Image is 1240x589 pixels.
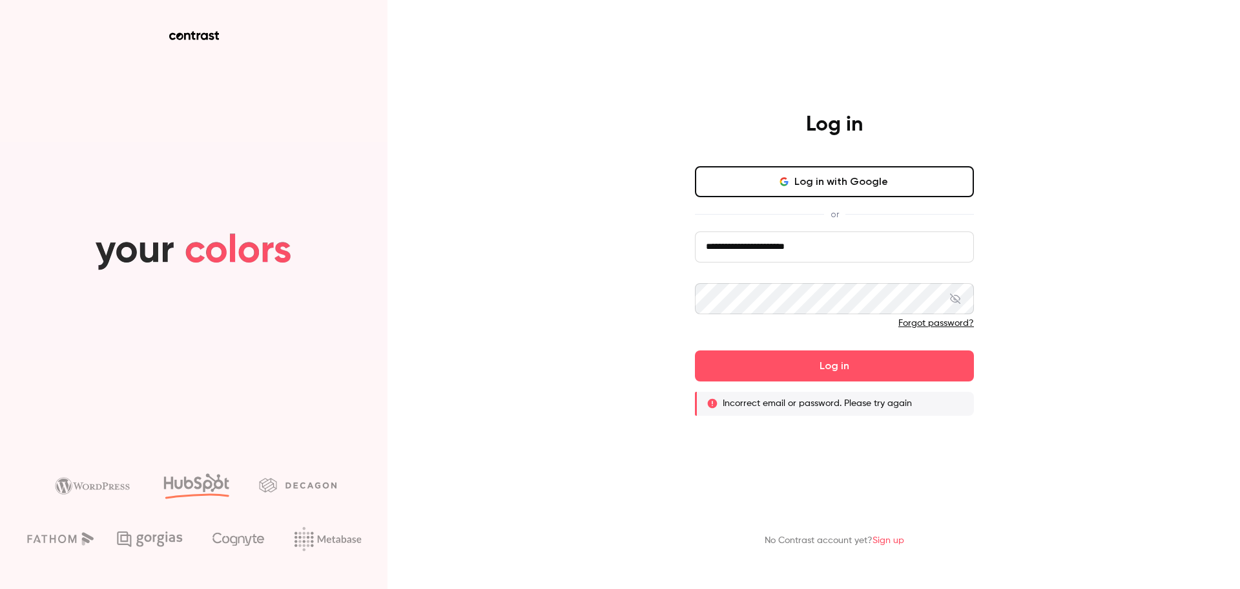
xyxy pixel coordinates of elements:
a: Forgot password? [898,319,974,328]
span: or [824,208,845,221]
button: Log in with Google [695,166,974,197]
h4: Log in [806,112,863,138]
button: Log in [695,350,974,381]
a: Sign up [873,536,904,545]
p: Incorrect email or password. Please try again [723,397,912,410]
p: No Contrast account yet? [765,534,904,548]
img: decagon [259,478,336,492]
